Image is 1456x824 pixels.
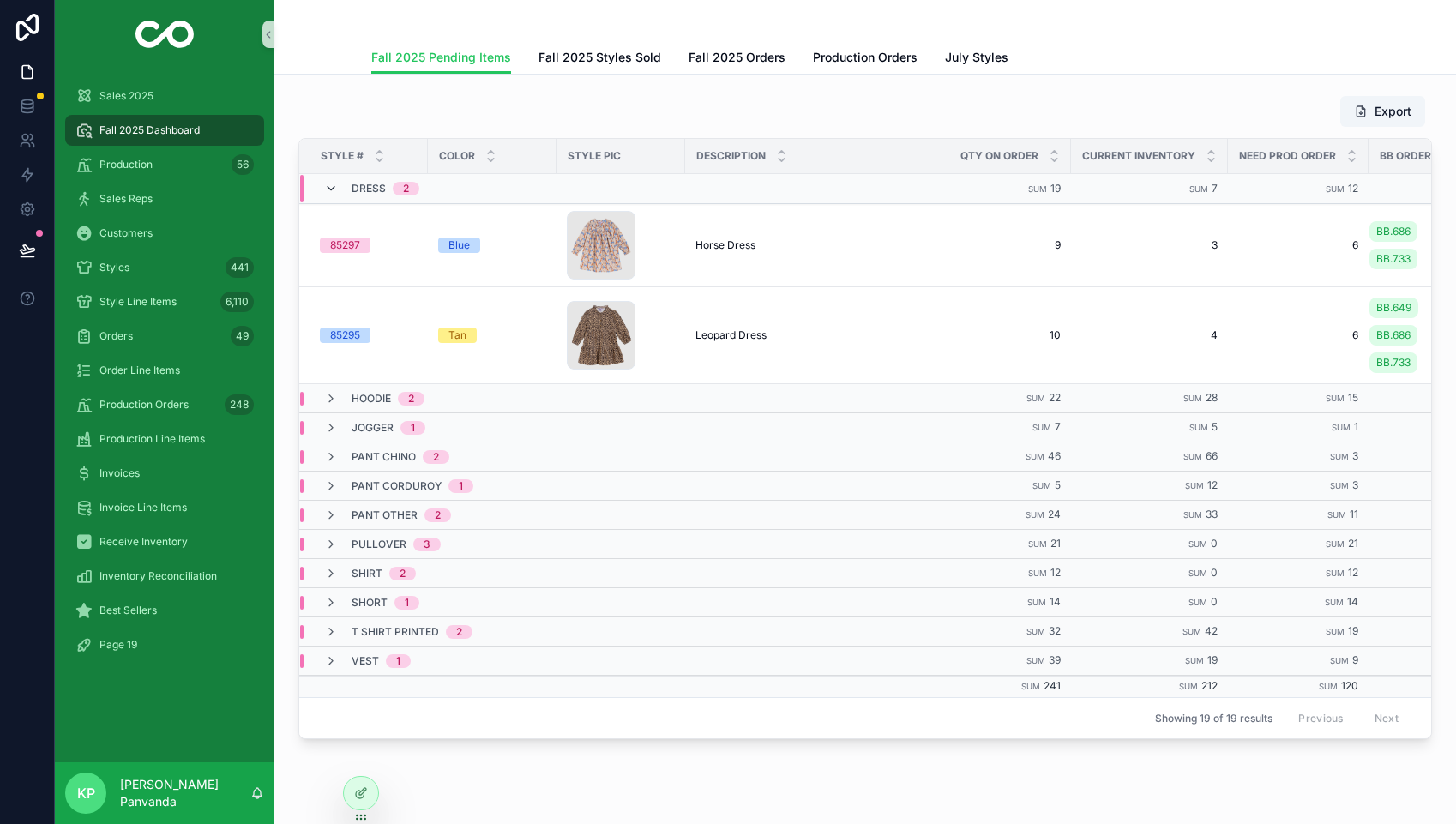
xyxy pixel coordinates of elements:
small: Sum [1189,184,1208,194]
span: BB Orders [1380,149,1438,163]
span: 1 [1354,420,1358,433]
span: 19 [1207,653,1218,666]
small: Sum [1326,394,1345,403]
small: Sum [1326,539,1345,549]
a: 9 [953,238,1061,252]
div: 2 [456,625,462,639]
div: Blue [448,238,470,253]
span: 120 [1341,679,1358,692]
span: Orders [99,329,133,343]
a: July Styles [945,42,1008,76]
p: [PERSON_NAME] Panvanda [120,776,250,810]
a: Production Line Items [65,424,264,454]
span: Pullover [352,538,406,551]
span: 14 [1050,595,1061,608]
span: Current Inventory [1082,149,1195,163]
span: 19 [1348,624,1358,637]
span: Vest [352,654,379,668]
small: Sum [1188,568,1207,578]
div: 1 [411,421,415,435]
a: 85297 [320,238,418,253]
span: BB.733 [1376,252,1411,266]
span: 5 [1212,420,1218,433]
span: 21 [1348,537,1358,550]
span: 12 [1348,566,1358,579]
span: Inventory Reconciliation [99,569,217,583]
span: Style # [321,149,364,163]
span: BB.686 [1376,225,1411,238]
small: Sum [1330,481,1349,490]
small: Sum [1026,452,1044,461]
a: 6 [1238,238,1358,252]
a: Inventory Reconciliation [65,561,264,592]
small: Sum [1332,423,1351,432]
small: Sum [1028,184,1047,194]
span: 24 [1048,508,1061,520]
span: Dress [352,182,386,195]
span: BB.733 [1376,356,1411,370]
a: Style Line Items6,110 [65,286,264,317]
span: Best Sellers [99,604,157,617]
div: 1 [459,479,463,493]
span: 46 [1048,449,1061,462]
span: July Styles [945,49,1008,66]
small: Sum [1027,598,1046,607]
span: Receive Inventory [99,535,188,549]
a: BB.686 [1369,221,1417,242]
span: Production Orders [99,398,189,412]
span: 7 [1055,420,1061,433]
span: Horse Dress [695,238,755,252]
a: Receive Inventory [65,526,264,557]
div: 1 [396,654,400,668]
span: 28 [1206,391,1218,404]
div: 85295 [330,328,360,343]
small: Sum [1185,481,1204,490]
span: 22 [1049,391,1061,404]
span: 19 [1050,182,1061,195]
span: 4 [1081,328,1218,342]
small: Sum [1032,481,1051,490]
a: Production Orders [813,42,918,76]
a: Fall 2025 Pending Items [371,42,511,75]
div: 248 [225,394,254,415]
span: Hoodie [352,392,391,406]
small: Sum [1188,598,1207,607]
span: Pant Corduroy [352,479,442,493]
span: 39 [1049,653,1061,666]
span: Customers [99,226,153,240]
div: Tan [448,328,466,343]
span: 21 [1050,537,1061,550]
span: Invoices [99,466,140,480]
a: Best Sellers [65,595,264,626]
span: KP [77,783,95,803]
a: Sales 2025 [65,81,264,111]
span: Sales Reps [99,192,153,206]
small: Sum [1319,682,1338,691]
small: Sum [1028,568,1047,578]
a: Styles441 [65,252,264,283]
small: Sum [1179,682,1198,691]
small: Sum [1032,423,1051,432]
span: Production Line Items [99,432,205,446]
span: Pant Chino [352,450,416,464]
a: Sales Reps [65,183,264,214]
small: Sum [1026,510,1044,520]
small: Sum [1026,627,1045,636]
a: 85295 [320,328,418,343]
div: 2 [400,567,406,580]
small: Sum [1185,656,1204,665]
a: Fall 2025 Dashboard [65,115,264,146]
span: 32 [1049,624,1061,637]
small: Sum [1326,627,1345,636]
span: 241 [1044,679,1061,692]
span: Page 19 [99,638,137,652]
a: BB.733 [1369,249,1417,269]
a: 6 [1238,328,1358,342]
span: Styles [99,261,129,274]
span: 0 [1211,566,1218,579]
div: 1 [405,596,409,610]
a: Production56 [65,149,264,180]
span: Style Line Items [99,295,177,309]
